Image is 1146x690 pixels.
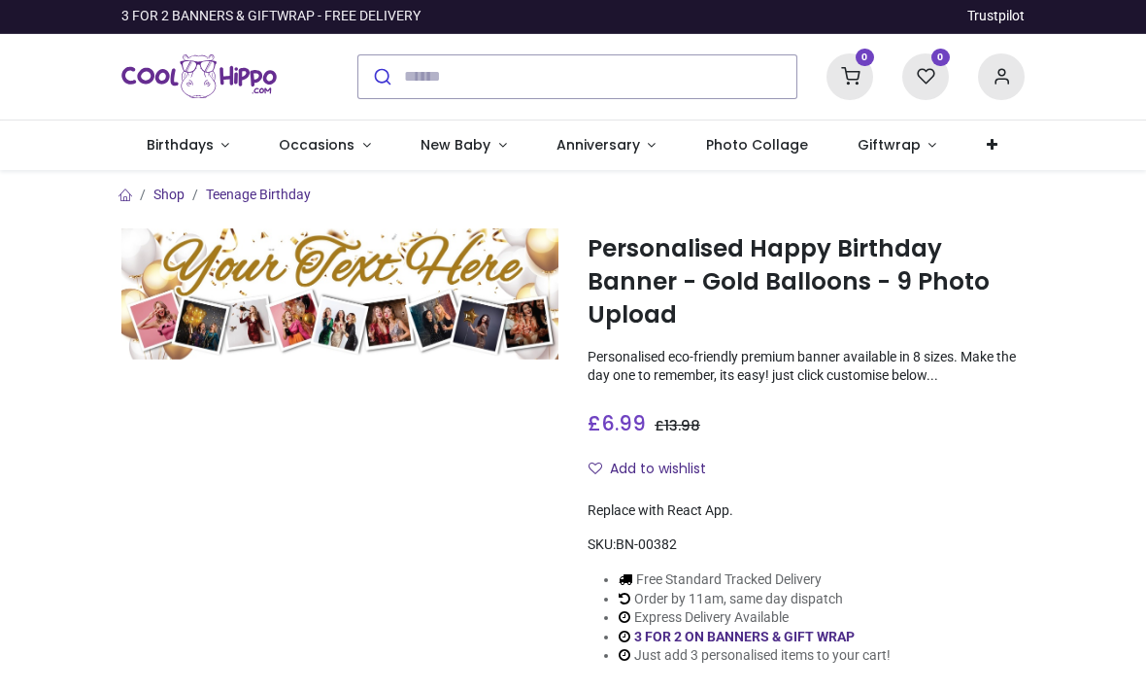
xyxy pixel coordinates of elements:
[588,348,1025,386] p: Personalised eco-friendly premium banner available in 8 sizes. Make the day one to remember, its ...
[121,228,558,360] img: Personalised Happy Birthday Banner - Gold Balloons - 9 Photo Upload
[634,629,855,644] a: 3 FOR 2 ON BANNERS & GIFT WRAP
[902,67,949,83] a: 0
[121,121,254,171] a: Birthdays
[664,416,700,435] span: 13.98
[967,7,1025,26] a: Trustpilot
[279,135,354,155] span: Occasions
[254,121,396,171] a: Occasions
[619,646,891,666] li: Just add 3 personalised items to your cart!
[206,187,311,202] a: Teenage Birthday
[706,135,808,155] span: Photo Collage
[601,409,646,437] span: 6.99
[153,187,185,202] a: Shop
[858,135,921,155] span: Giftwrap
[588,409,646,437] span: £
[931,49,950,67] sup: 0
[588,501,1025,521] div: Replace with React App.
[121,7,421,26] div: 3 FOR 2 BANNERS & GIFTWRAP - FREE DELIVERY
[619,590,891,609] li: Order by 11am, same day dispatch
[826,67,873,83] a: 0
[588,232,1025,332] h1: Personalised Happy Birthday Banner - Gold Balloons - 9 Photo Upload
[556,135,640,155] span: Anniversary
[655,416,700,435] span: £
[619,570,891,590] li: Free Standard Tracked Delivery
[616,536,677,552] span: BN-00382
[396,121,532,171] a: New Baby
[421,135,490,155] span: New Baby
[531,121,681,171] a: Anniversary
[856,49,874,67] sup: 0
[832,121,961,171] a: Giftwrap
[588,535,1025,555] div: SKU:
[358,55,404,98] button: Submit
[121,50,277,104] a: Logo of Cool Hippo
[147,135,214,155] span: Birthdays
[589,462,602,475] i: Add to wishlist
[619,608,891,628] li: Express Delivery Available
[121,50,277,104] img: Cool Hippo
[588,453,723,486] button: Add to wishlistAdd to wishlist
